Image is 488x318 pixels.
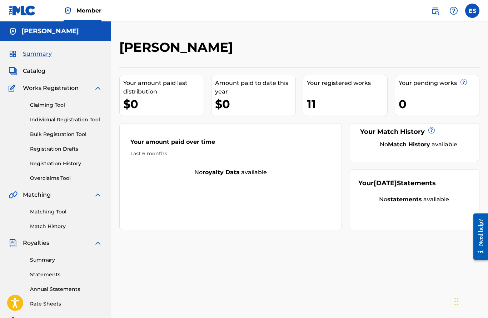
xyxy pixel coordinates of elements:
[30,271,102,278] a: Statements
[388,141,430,148] strong: Match History
[30,223,102,230] a: Match History
[9,27,17,36] img: Accounts
[76,6,101,15] span: Member
[23,50,52,58] span: Summary
[30,175,102,182] a: Overclaims Tool
[30,131,102,138] a: Bulk Registration Tool
[9,67,17,75] img: Catalog
[30,160,102,167] a: Registration History
[64,6,72,15] img: Top Rightsholder
[23,67,45,75] span: Catalog
[30,101,102,109] a: Claiming Tool
[119,39,236,55] h2: [PERSON_NAME]
[123,79,204,96] div: Your amount paid last distribution
[9,191,18,199] img: Matching
[307,96,387,112] div: 11
[447,4,461,18] div: Help
[23,84,79,92] span: Works Registration
[449,6,458,15] img: help
[9,67,45,75] a: CatalogCatalog
[94,239,102,247] img: expand
[428,4,442,18] a: Public Search
[358,127,470,137] div: Your Match History
[30,145,102,153] a: Registration Drafts
[307,79,387,87] div: Your registered works
[9,5,36,16] img: MLC Logo
[123,96,204,112] div: $0
[30,208,102,216] a: Matching Tool
[452,284,488,318] iframe: Chat Widget
[94,84,102,92] img: expand
[9,84,18,92] img: Works Registration
[9,50,17,58] img: Summary
[358,195,470,204] div: No available
[358,178,436,188] div: Your Statements
[30,256,102,264] a: Summary
[30,286,102,293] a: Annual Statements
[429,127,434,133] span: ?
[9,239,17,247] img: Royalties
[468,207,488,266] iframe: Resource Center
[21,27,79,35] h5: Errol Stapleton
[387,196,422,203] strong: statements
[30,116,102,123] a: Individual Registration Tool
[215,96,295,112] div: $0
[9,50,52,58] a: SummarySummary
[454,291,459,312] div: Drag
[203,169,240,176] strong: royalty data
[215,79,295,96] div: Amount paid to date this year
[130,150,331,157] div: Last 6 months
[374,179,397,187] span: [DATE]
[399,96,479,112] div: 0
[431,6,439,15] img: search
[399,79,479,87] div: Your pending works
[23,239,49,247] span: Royalties
[23,191,51,199] span: Matching
[120,168,342,177] div: No available
[30,300,102,308] a: Rate Sheets
[367,140,470,149] div: No available
[461,79,467,85] span: ?
[94,191,102,199] img: expand
[130,138,331,150] div: Your amount paid over time
[465,4,479,18] div: User Menu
